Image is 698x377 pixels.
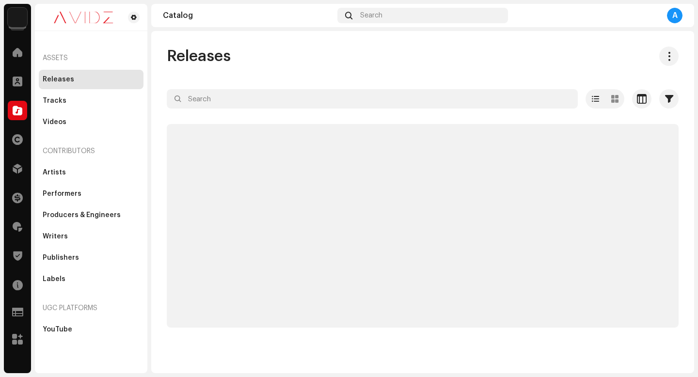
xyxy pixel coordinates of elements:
[43,97,66,105] div: Tracks
[360,12,382,19] span: Search
[39,248,143,267] re-m-nav-item: Publishers
[167,89,578,109] input: Search
[39,184,143,204] re-m-nav-item: Performers
[39,205,143,225] re-m-nav-item: Producers & Engineers
[43,254,79,262] div: Publishers
[39,112,143,132] re-m-nav-item: Videos
[43,326,72,333] div: YouTube
[39,320,143,339] re-m-nav-item: YouTube
[667,8,682,23] div: A
[43,118,66,126] div: Videos
[39,47,143,70] re-a-nav-header: Assets
[39,269,143,289] re-m-nav-item: Labels
[39,70,143,89] re-m-nav-item: Releases
[43,275,65,283] div: Labels
[43,211,121,219] div: Producers & Engineers
[43,169,66,176] div: Artists
[163,12,333,19] div: Catalog
[39,140,143,163] re-a-nav-header: Contributors
[43,76,74,83] div: Releases
[39,297,143,320] re-a-nav-header: UGC Platforms
[43,12,124,23] img: 0c631eef-60b6-411a-a233-6856366a70de
[39,91,143,110] re-m-nav-item: Tracks
[8,8,27,27] img: 10d72f0b-d06a-424f-aeaa-9c9f537e57b6
[43,190,81,198] div: Performers
[167,47,231,66] span: Releases
[39,227,143,246] re-m-nav-item: Writers
[39,163,143,182] re-m-nav-item: Artists
[43,233,68,240] div: Writers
